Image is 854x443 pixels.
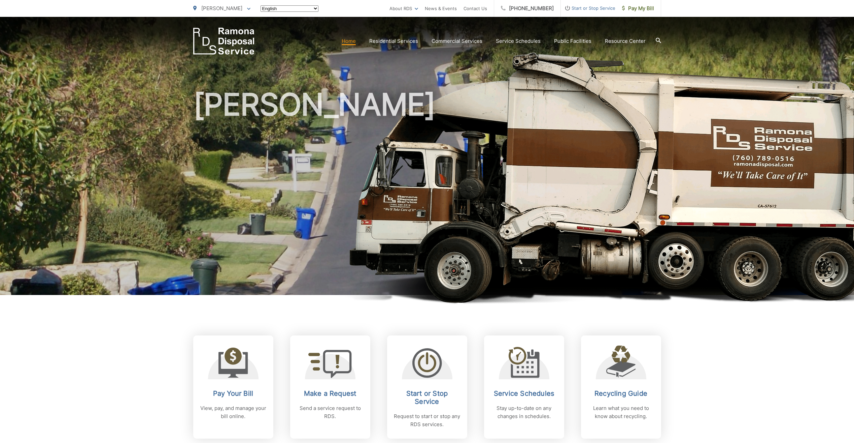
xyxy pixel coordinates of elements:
[193,335,273,439] a: Pay Your Bill View, pay, and manage your bill online.
[491,404,557,420] p: Stay up-to-date on any changes in schedules.
[554,37,591,45] a: Public Facilities
[297,404,364,420] p: Send a service request to RDS.
[425,4,457,12] a: News & Events
[588,389,654,397] h2: Recycling Guide
[588,404,654,420] p: Learn what you need to know about recycling.
[484,335,564,439] a: Service Schedules Stay up-to-date on any changes in schedules.
[200,404,267,420] p: View, pay, and manage your bill online.
[193,88,661,301] h1: [PERSON_NAME]
[297,389,364,397] h2: Make a Request
[496,37,541,45] a: Service Schedules
[622,4,654,12] span: Pay My Bill
[193,28,254,55] a: EDCD logo. Return to the homepage.
[290,335,370,439] a: Make a Request Send a service request to RDS.
[491,389,557,397] h2: Service Schedules
[394,412,460,429] p: Request to start or stop any RDS services.
[432,37,482,45] a: Commercial Services
[342,37,356,45] a: Home
[261,5,318,12] select: Select a language
[464,4,487,12] a: Contact Us
[389,4,418,12] a: About RDS
[394,389,460,406] h2: Start or Stop Service
[201,5,242,11] span: [PERSON_NAME]
[605,37,646,45] a: Resource Center
[369,37,418,45] a: Residential Services
[200,389,267,397] h2: Pay Your Bill
[581,335,661,439] a: Recycling Guide Learn what you need to know about recycling.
